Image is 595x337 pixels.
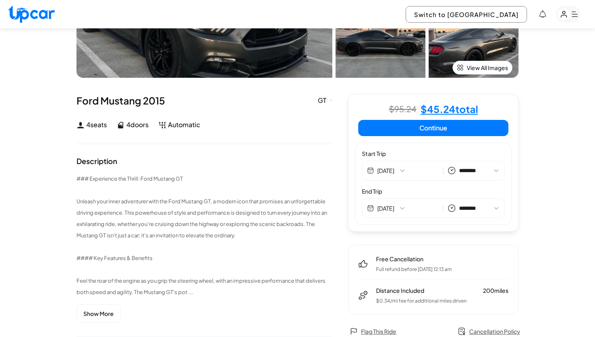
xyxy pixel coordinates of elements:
[76,158,117,165] div: Description
[376,286,424,294] span: Distance Included
[76,173,332,298] p: ### Experience the Thrill: Ford Mustang GT Unleash your inner adventurer with the Ford Mustang GT...
[86,120,107,130] span: 4 seats
[318,96,332,105] div: GT
[8,5,55,23] img: Upcar Logo
[377,204,439,212] button: [DATE]
[421,104,478,114] h4: $ 45.24 total
[362,187,505,195] label: End Trip
[453,61,512,75] button: View All Images
[442,204,444,213] span: |
[76,94,332,107] div: Ford Mustang 2015
[469,327,520,335] span: Cancellation Policy
[377,166,439,175] button: [DATE]
[457,64,463,71] img: view-all
[362,149,505,158] label: Start Trip
[458,327,466,335] img: policy.svg
[483,286,508,294] span: 200 miles
[376,255,452,263] span: Free Cancellation
[358,120,508,136] button: Continue
[389,105,416,113] span: $95.24
[406,6,527,23] button: Switch to [GEOGRAPHIC_DATA]
[376,298,508,304] p: $ 0.34 /mi fee for additional miles driven
[467,64,508,72] span: View All Images
[350,327,358,335] img: flag.svg
[376,266,452,273] p: Full refund before [DATE] 12:13 am
[358,259,368,269] img: free-cancel
[76,304,121,323] button: Show More
[358,290,368,300] img: distance-included
[126,120,149,130] span: 4 doors
[168,120,200,130] span: Automatic
[361,327,396,335] span: Flag This Ride
[442,166,444,175] span: |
